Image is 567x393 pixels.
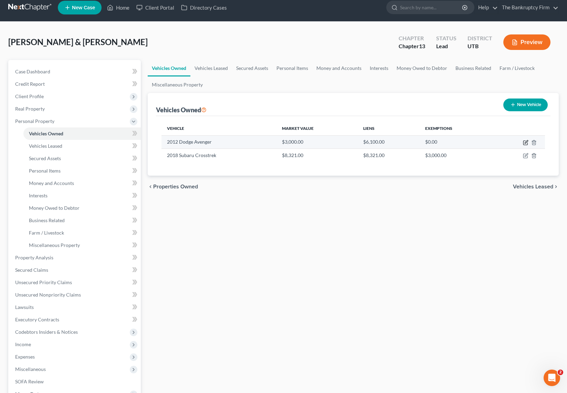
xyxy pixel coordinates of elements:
a: Secured Claims [10,264,141,276]
a: Business Related [23,214,141,227]
th: Liens [358,122,419,135]
div: UTB [468,42,492,50]
a: Vehicles Leased [23,140,141,152]
a: Vehicles Leased [190,60,232,76]
a: Home [104,1,133,14]
span: Income [15,341,31,347]
a: Personal Items [272,60,312,76]
span: [PERSON_NAME] & [PERSON_NAME] [8,37,148,47]
td: 2012 Dodge Avenger [161,135,276,148]
a: Secured Assets [23,152,141,165]
i: chevron_right [553,184,559,189]
a: Money and Accounts [312,60,366,76]
span: Money and Accounts [29,180,74,186]
a: Interests [23,189,141,202]
div: Lead [436,42,456,50]
a: Business Related [451,60,495,76]
a: Vehicles Owned [148,60,190,76]
span: Real Property [15,106,45,112]
span: Interests [29,193,48,198]
a: Miscellaneous Property [148,76,207,93]
div: District [468,34,492,42]
a: Money Owed to Debtor [23,202,141,214]
iframe: Intercom live chat [544,370,560,386]
td: $0.00 [420,135,493,148]
span: Unsecured Nonpriority Claims [15,292,81,298]
span: 13 [419,43,425,49]
span: Property Analysis [15,255,53,260]
span: Lawsuits [15,304,34,310]
span: Money Owed to Debtor [29,205,80,211]
span: 2 [558,370,563,375]
div: Status [436,34,456,42]
span: Personal Property [15,118,54,124]
a: Unsecured Nonpriority Claims [10,289,141,301]
th: Exemptions [420,122,493,135]
div: Vehicles Owned [156,106,207,114]
span: Miscellaneous [15,366,46,372]
span: Case Dashboard [15,69,50,74]
a: Unsecured Priority Claims [10,276,141,289]
span: Personal Items [29,168,61,174]
a: Help [475,1,498,14]
button: chevron_left Properties Owned [148,184,198,189]
a: Money Owed to Debtor [392,60,451,76]
a: Secured Assets [232,60,272,76]
span: Secured Claims [15,267,48,273]
span: Business Related [29,217,65,223]
td: 2018 Subaru Crosstrek [161,149,276,162]
span: Vehicles Leased [29,143,62,149]
a: Client Portal [133,1,178,14]
span: Vehicles Leased [513,184,553,189]
span: Expenses [15,354,35,360]
a: SOFA Review [10,375,141,388]
span: New Case [72,5,95,10]
span: Client Profile [15,93,44,99]
i: chevron_left [148,184,153,189]
td: $8,321.00 [358,149,419,162]
a: The Bankruptcy Firm [498,1,558,14]
a: Interests [366,60,392,76]
a: Lawsuits [10,301,141,313]
span: Codebtors Insiders & Notices [15,329,78,335]
div: Chapter [399,42,425,50]
th: Vehicle [161,122,276,135]
span: Farm / Livestock [29,230,64,236]
span: SOFA Review [15,379,44,384]
td: $3,000.00 [420,149,493,162]
td: $8,321.00 [276,149,358,162]
a: Miscellaneous Property [23,239,141,251]
span: Vehicles Owned [29,131,63,136]
a: Case Dashboard [10,65,141,78]
div: Chapter [399,34,425,42]
input: Search by name... [400,1,463,14]
button: Preview [503,34,550,50]
a: Money and Accounts [23,177,141,189]
span: Miscellaneous Property [29,242,80,248]
a: Personal Items [23,165,141,177]
a: Vehicles Owned [23,127,141,140]
td: $3,000.00 [276,135,358,148]
a: Directory Cases [178,1,230,14]
a: Farm / Livestock [495,60,539,76]
button: New Vehicle [503,99,548,111]
button: Vehicles Leased chevron_right [513,184,559,189]
span: Executory Contracts [15,317,59,322]
span: Secured Assets [29,155,61,161]
span: Properties Owned [153,184,198,189]
a: Credit Report [10,78,141,90]
a: Property Analysis [10,251,141,264]
a: Executory Contracts [10,313,141,326]
a: Farm / Livestock [23,227,141,239]
th: Market Value [276,122,358,135]
span: Credit Report [15,81,45,87]
td: $6,100.00 [358,135,419,148]
span: Unsecured Priority Claims [15,279,72,285]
